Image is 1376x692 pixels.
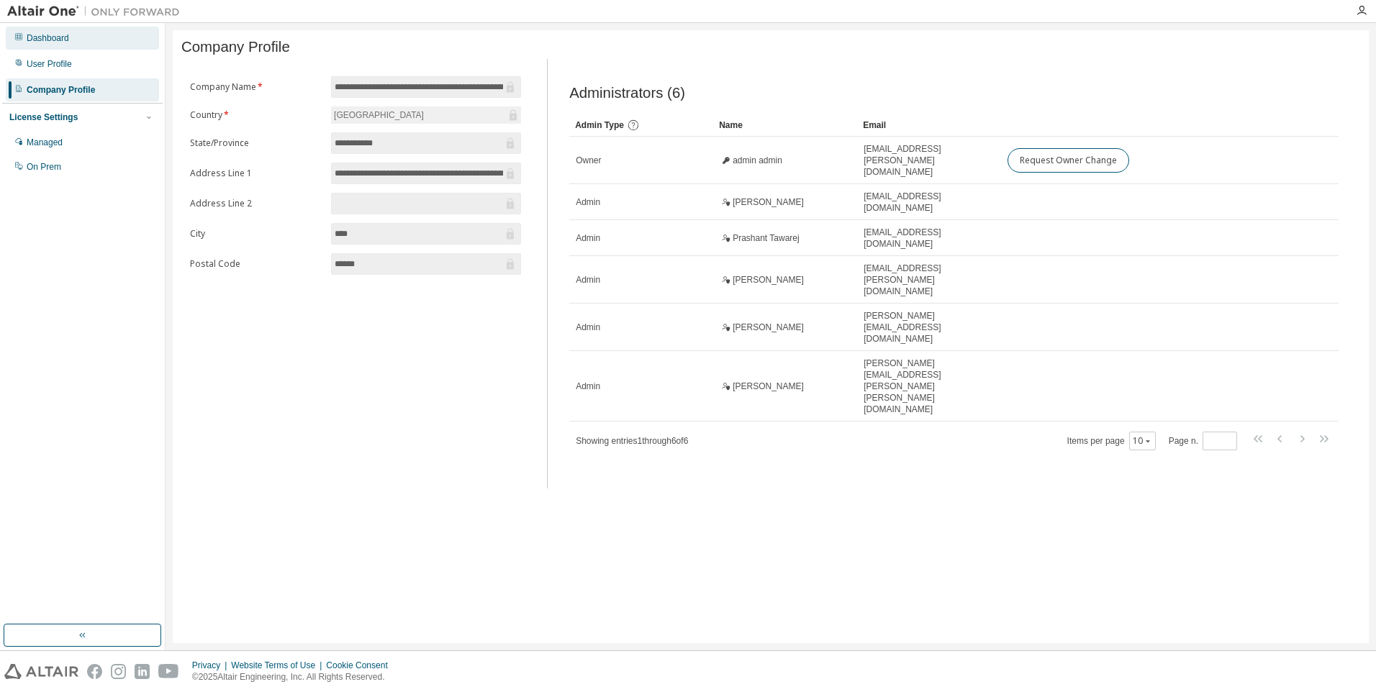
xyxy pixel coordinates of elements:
[231,660,326,671] div: Website Terms of Use
[733,274,804,286] span: [PERSON_NAME]
[332,107,426,123] div: [GEOGRAPHIC_DATA]
[576,232,600,244] span: Admin
[27,58,72,70] div: User Profile
[331,106,521,124] div: [GEOGRAPHIC_DATA]
[576,274,600,286] span: Admin
[190,109,322,121] label: Country
[576,155,601,166] span: Owner
[576,436,688,446] span: Showing entries 1 through 6 of 6
[576,322,600,333] span: Admin
[190,198,322,209] label: Address Line 2
[181,39,290,55] span: Company Profile
[1067,432,1156,450] span: Items per page
[1008,148,1129,173] button: Request Owner Change
[1169,432,1237,450] span: Page n.
[87,664,102,679] img: facebook.svg
[864,191,995,214] span: [EMAIL_ADDRESS][DOMAIN_NAME]
[27,84,95,96] div: Company Profile
[326,660,396,671] div: Cookie Consent
[190,81,322,93] label: Company Name
[190,258,322,270] label: Postal Code
[864,310,995,345] span: [PERSON_NAME][EMAIL_ADDRESS][DOMAIN_NAME]
[190,228,322,240] label: City
[158,664,179,679] img: youtube.svg
[864,227,995,250] span: [EMAIL_ADDRESS][DOMAIN_NAME]
[1133,435,1152,447] button: 10
[190,168,322,179] label: Address Line 1
[7,4,187,19] img: Altair One
[569,85,685,101] span: Administrators (6)
[9,111,78,123] div: License Settings
[27,32,69,44] div: Dashboard
[733,196,804,208] span: [PERSON_NAME]
[575,120,624,130] span: Admin Type
[733,381,804,392] span: [PERSON_NAME]
[27,137,63,148] div: Managed
[192,660,231,671] div: Privacy
[733,155,782,166] span: admin admin
[192,671,397,683] p: © 2025 Altair Engineering, Inc. All Rights Reserved.
[863,114,995,137] div: Email
[135,664,150,679] img: linkedin.svg
[576,196,600,208] span: Admin
[576,381,600,392] span: Admin
[733,322,804,333] span: [PERSON_NAME]
[733,232,800,244] span: Prashant Tawarej
[4,664,78,679] img: altair_logo.svg
[864,358,995,415] span: [PERSON_NAME][EMAIL_ADDRESS][PERSON_NAME][PERSON_NAME][DOMAIN_NAME]
[190,137,322,149] label: State/Province
[864,263,995,297] span: [EMAIL_ADDRESS][PERSON_NAME][DOMAIN_NAME]
[111,664,126,679] img: instagram.svg
[27,161,61,173] div: On Prem
[864,143,995,178] span: [EMAIL_ADDRESS][PERSON_NAME][DOMAIN_NAME]
[719,114,851,137] div: Name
